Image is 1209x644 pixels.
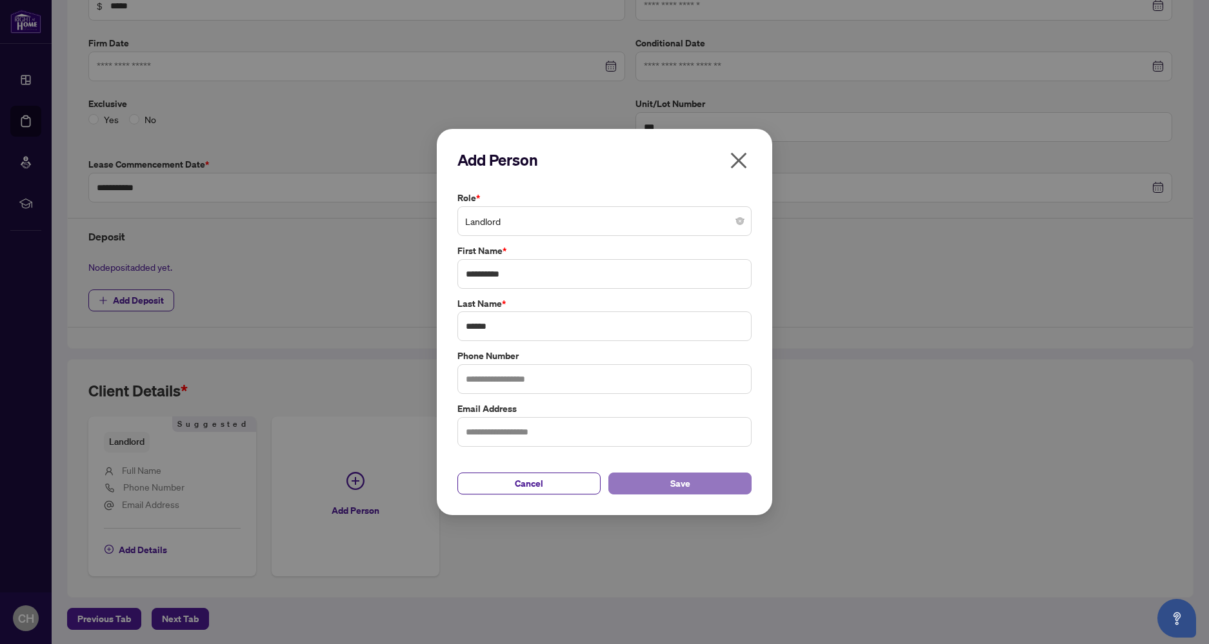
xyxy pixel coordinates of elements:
span: Save [670,473,690,494]
button: Open asap [1157,599,1196,638]
span: Cancel [515,473,543,494]
label: Phone Number [457,349,752,363]
label: Last Name [457,297,752,311]
span: Landlord [465,209,744,233]
label: First Name [457,244,752,258]
button: Save [608,473,752,494]
button: Cancel [457,473,601,494]
span: close [728,150,749,171]
label: Email Address [457,402,752,416]
label: Role [457,191,752,205]
h2: Add Person [457,150,752,170]
span: close-circle [736,217,744,225]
